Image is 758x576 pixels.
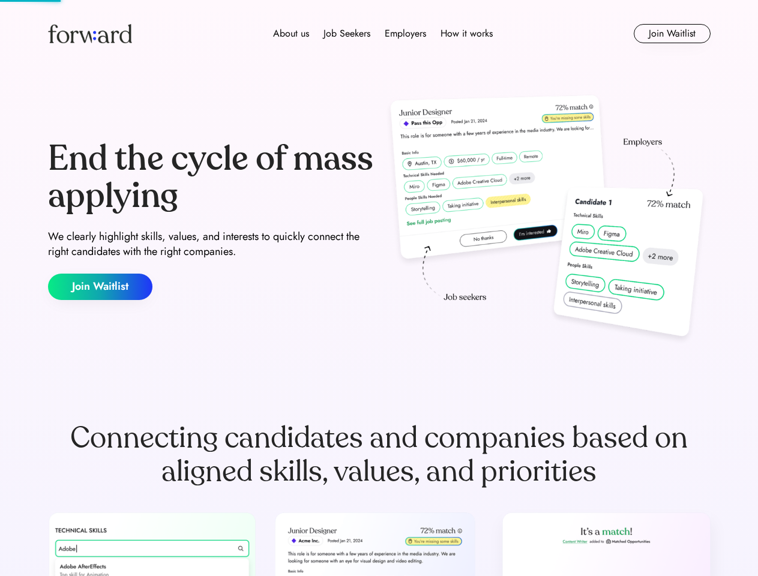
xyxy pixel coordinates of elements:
div: Connecting candidates and companies based on aligned skills, values, and priorities [48,421,711,488]
div: How it works [441,26,493,41]
div: We clearly highlight skills, values, and interests to quickly connect the right candidates with t... [48,229,374,259]
img: Forward logo [48,24,132,43]
div: Employers [385,26,426,41]
img: hero-image.png [384,91,711,349]
div: Job Seekers [323,26,370,41]
button: Join Waitlist [48,274,152,300]
div: End the cycle of mass applying [48,140,374,214]
div: About us [273,26,309,41]
button: Join Waitlist [634,24,711,43]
